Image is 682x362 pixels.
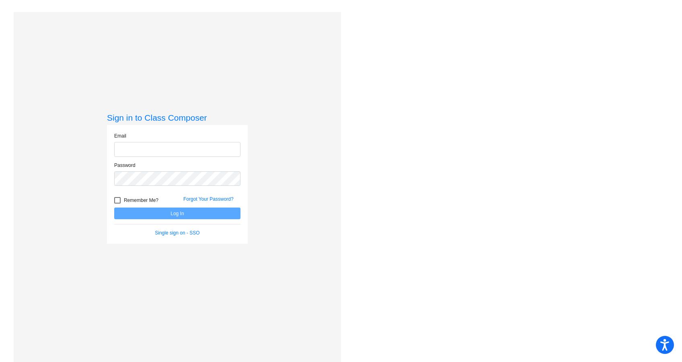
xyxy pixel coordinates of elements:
[107,113,248,123] h3: Sign in to Class Composer
[183,196,234,202] a: Forgot Your Password?
[114,132,126,140] label: Email
[114,208,240,219] button: Log In
[114,162,136,169] label: Password
[155,230,199,236] a: Single sign on - SSO
[124,195,158,205] span: Remember Me?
